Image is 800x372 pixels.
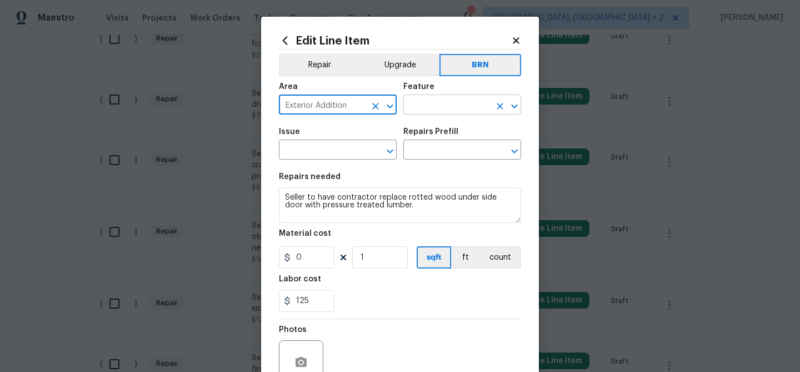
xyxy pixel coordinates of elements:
button: count [479,246,521,269]
button: Open [382,143,398,159]
button: Open [382,98,398,114]
h5: Material cost [279,230,331,237]
button: BRN [439,54,521,76]
h5: Photos [279,326,307,334]
h2: Edit Line Item [279,34,511,47]
h5: Area [279,83,298,91]
textarea: Seller to have contractor replace rotted wood under side door with pressure treated lumber. [279,187,521,223]
button: Upgrade [359,54,440,76]
button: sqft [417,246,451,269]
h5: Repairs Prefill [403,128,458,136]
button: Clear [368,98,383,114]
h5: Labor cost [279,275,321,283]
button: Clear [492,98,508,114]
h5: Issue [279,128,300,136]
button: Open [507,98,522,114]
button: Open [507,143,522,159]
h5: Feature [403,83,434,91]
h5: Repairs needed [279,173,341,181]
button: Repair [279,54,359,76]
button: ft [451,246,479,269]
